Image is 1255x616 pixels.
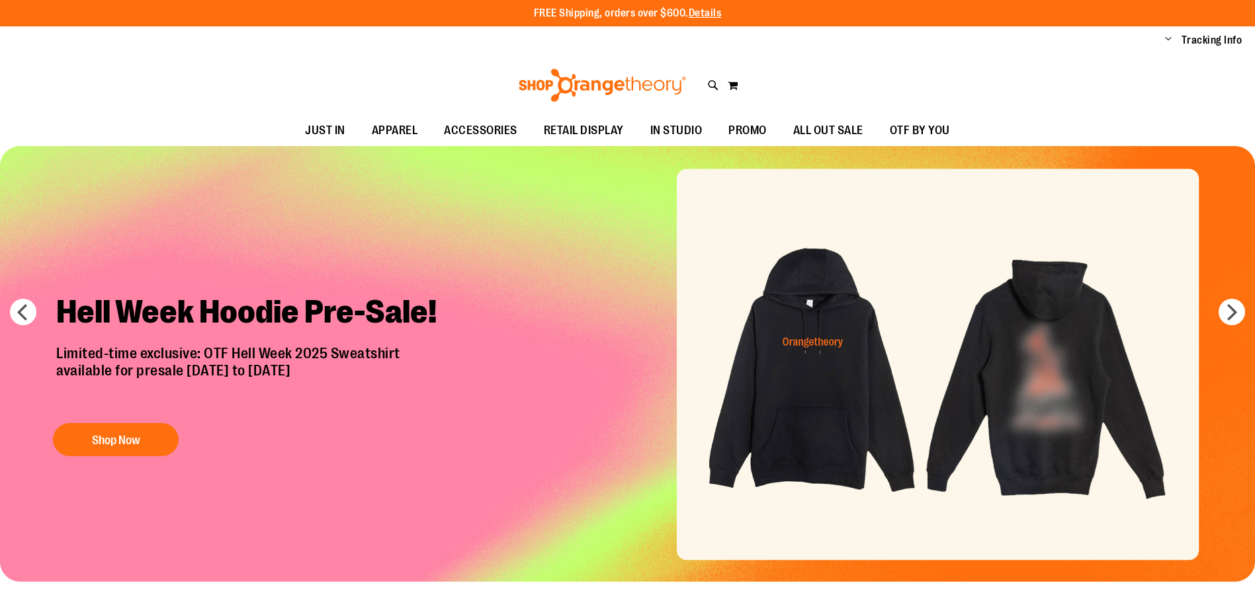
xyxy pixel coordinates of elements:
h2: Hell Week Hoodie Pre-Sale! [46,282,460,345]
p: Limited-time exclusive: OTF Hell Week 2025 Sweatshirt available for presale [DATE] to [DATE] [46,345,460,410]
p: FREE Shipping, orders over $600. [534,6,722,21]
span: RETAIL DISPLAY [544,116,624,145]
a: Tracking Info [1182,33,1242,48]
img: Shop Orangetheory [517,69,688,102]
a: Details [689,7,722,19]
span: ACCESSORIES [444,116,517,145]
span: ALL OUT SALE [793,116,863,145]
button: next [1219,299,1245,325]
button: Shop Now [53,423,179,456]
span: PROMO [728,116,767,145]
span: JUST IN [305,116,345,145]
button: prev [10,299,36,325]
span: OTF BY YOU [890,116,950,145]
button: Account menu [1165,34,1172,47]
span: APPAREL [372,116,418,145]
span: IN STUDIO [650,116,703,145]
a: Hell Week Hoodie Pre-Sale! Limited-time exclusive: OTF Hell Week 2025 Sweatshirtavailable for pre... [46,282,460,463]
